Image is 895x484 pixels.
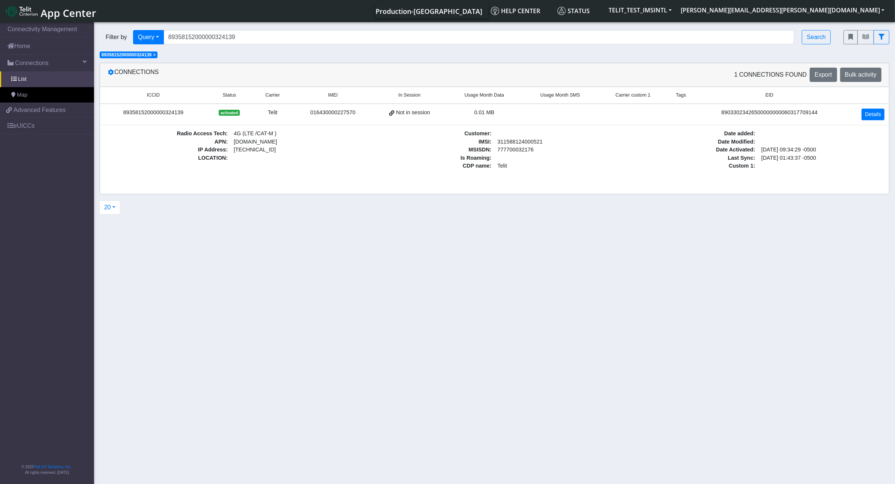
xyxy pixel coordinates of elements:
[810,68,837,82] button: Export
[632,146,758,154] span: Date Activated :
[632,162,758,170] span: Custom 1 :
[101,52,151,57] span: 89358152000000324139
[845,71,877,78] span: Bulk activity
[495,162,621,170] span: Telit
[104,138,231,146] span: APN :
[368,154,495,162] span: Is Roaming :
[540,92,580,99] span: Usage Month SMS
[368,130,495,138] span: Customer :
[368,146,495,154] span: MSISDN :
[398,92,421,99] span: In Session
[765,92,773,99] span: EID
[632,138,758,146] span: Date Modified :
[474,109,495,115] span: 0.01 MB
[815,71,832,78] span: Export
[557,7,566,15] img: status.svg
[234,147,276,153] span: [TECHNICAL_ID]
[376,7,482,16] span: Production-[GEOGRAPHIC_DATA]
[6,5,38,17] img: logo-telit-cinterion-gw-new.png
[734,70,807,79] span: 1 Connections found
[298,109,368,117] div: 016430000227570
[396,109,430,117] span: Not in session
[104,130,231,138] span: Radio Access Tech :
[368,162,495,170] span: CDP name :
[802,30,831,44] button: Search
[758,154,884,162] span: [DATE] 01:43:37 -0500
[100,33,133,42] span: Filter by
[18,75,26,83] span: List
[676,92,686,99] span: Tags
[488,3,554,18] a: Help center
[147,92,160,99] span: ICCID
[104,146,231,154] span: IP Address :
[495,138,621,146] span: 311588124000521
[133,30,164,44] button: Query
[557,7,590,15] span: Status
[153,53,156,57] button: Close
[231,130,357,138] span: 4G (LTE /CAT-M )
[632,154,758,162] span: Last Sync :
[862,109,884,120] a: Details
[615,92,650,99] span: Carrier custom 1
[104,109,202,117] div: 89358152000000324139
[102,68,495,82] div: Connections
[328,92,338,99] span: IMEI
[604,3,676,17] button: TELIT_TEST_IMSINTL
[699,109,840,117] div: 89033023426500000000060317709144
[465,92,504,99] span: Usage Month Data
[223,92,236,99] span: Status
[34,465,71,469] a: Telit IoT Solutions, Inc.
[554,3,604,18] a: Status
[164,30,795,44] input: Search...
[368,138,495,146] span: IMSI :
[495,146,621,154] span: 777700032176
[491,7,540,15] span: Help center
[6,3,95,19] a: App Center
[758,146,884,154] span: [DATE] 09:34:29 -0500
[632,130,758,138] span: Date added :
[41,6,96,20] span: App Center
[219,110,239,116] span: activated
[676,3,889,17] button: [PERSON_NAME][EMAIL_ADDRESS][PERSON_NAME][DOMAIN_NAME]
[153,52,156,57] span: ×
[265,92,280,99] span: Carrier
[104,154,231,162] span: LOCATION :
[257,109,289,117] div: Telit
[231,138,357,146] span: [DOMAIN_NAME]
[99,200,120,215] button: 20
[491,7,499,15] img: knowledge.svg
[15,59,48,68] span: Connections
[17,91,27,99] span: Map
[375,3,482,18] a: Your current platform instance
[14,106,66,115] span: Advanced Features
[844,30,889,44] div: fitlers menu
[840,68,881,82] button: Bulk activity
